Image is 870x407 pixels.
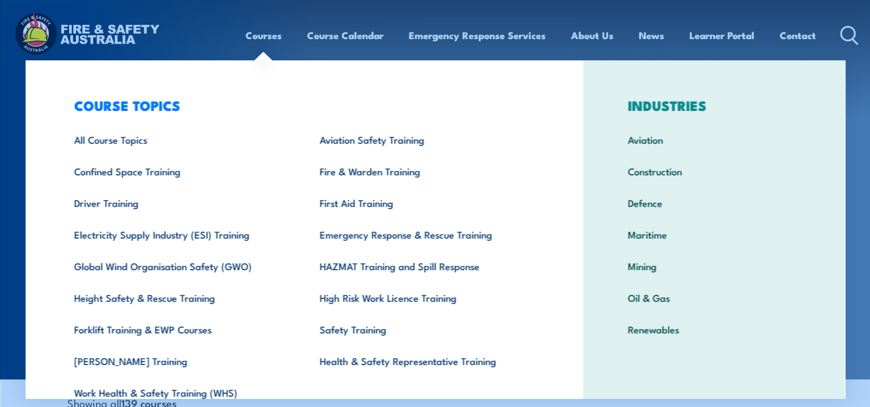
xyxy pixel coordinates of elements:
[56,218,301,250] a: Electricity Supply Industry (ESI) Training
[610,313,818,345] a: Renewables
[301,313,547,345] a: Safety Training
[610,187,818,218] a: Defence
[56,313,301,345] a: Forklift Training & EWP Courses
[56,187,301,218] a: Driver Training
[56,124,301,155] a: All Course Topics
[246,20,282,51] a: Courses
[56,97,547,113] h3: COURSE TOPICS
[689,20,754,51] a: Learner Portal
[639,20,664,51] a: News
[610,97,818,113] h3: INDUSTRIES
[301,218,547,250] a: Emergency Response & Rescue Training
[307,20,384,51] a: Course Calendar
[301,282,547,313] a: High Risk Work Licence Training
[409,20,546,51] a: Emergency Response Services
[301,345,547,377] a: Health & Safety Representative Training
[56,155,301,187] a: Confined Space Training
[780,20,816,51] a: Contact
[56,250,301,282] a: Global Wind Organisation Safety (GWO)
[301,250,547,282] a: HAZMAT Training and Spill Response
[610,155,818,187] a: Construction
[56,282,301,313] a: Height Safety & Rescue Training
[301,155,547,187] a: Fire & Warden Training
[301,124,547,155] a: Aviation Safety Training
[610,218,818,250] a: Maritime
[56,345,301,377] a: [PERSON_NAME] Training
[610,282,818,313] a: Oil & Gas
[571,20,614,51] a: About Us
[610,250,818,282] a: Mining
[610,124,818,155] a: Aviation
[301,187,547,218] a: First Aid Training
